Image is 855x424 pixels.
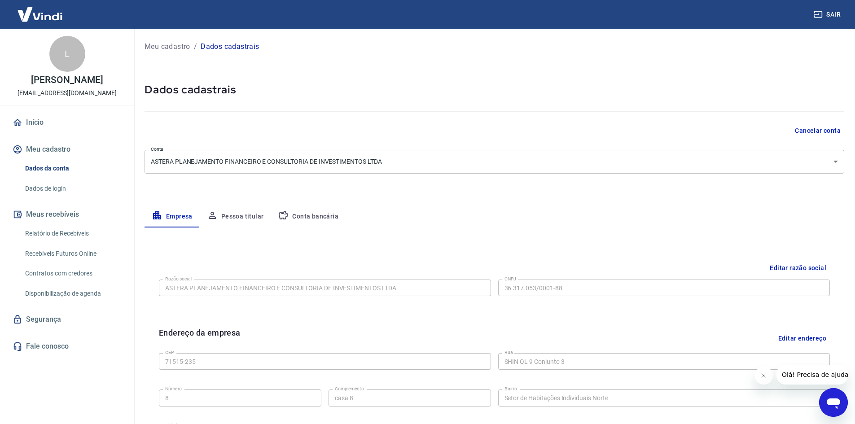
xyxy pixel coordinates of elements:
[504,275,516,282] label: CNPJ
[31,75,103,85] p: [PERSON_NAME]
[791,122,844,139] button: Cancelar conta
[200,206,271,227] button: Pessoa titular
[145,41,190,52] a: Meu cadastro
[165,349,174,356] label: CEP
[11,140,123,159] button: Meu cadastro
[11,337,123,356] a: Fale conosco
[776,365,848,385] iframe: Mensagem da empresa
[159,327,241,350] h6: Endereço da empresa
[11,310,123,329] a: Segurança
[22,224,123,243] a: Relatório de Recebíveis
[22,179,123,198] a: Dados de login
[145,150,844,174] div: ASTERA PLANEJAMENTO FINANCEIRO E CONSULTORIA DE INVESTIMENTOS LTDA
[335,385,364,392] label: Complemento
[165,275,192,282] label: Razão social
[504,385,517,392] label: Bairro
[5,6,75,13] span: Olá! Precisa de ajuda?
[775,327,830,350] button: Editar endereço
[22,284,123,303] a: Disponibilização de agenda
[22,264,123,283] a: Contratos com credores
[18,88,117,98] p: [EMAIL_ADDRESS][DOMAIN_NAME]
[11,205,123,224] button: Meus recebíveis
[812,6,844,23] button: Sair
[271,206,346,227] button: Conta bancária
[151,146,163,153] label: Conta
[194,41,197,52] p: /
[201,41,259,52] p: Dados cadastrais
[145,83,844,97] h5: Dados cadastrais
[22,159,123,178] a: Dados da conta
[165,385,182,392] label: Número
[145,206,200,227] button: Empresa
[504,349,513,356] label: Rua
[755,367,773,385] iframe: Fechar mensagem
[11,0,69,28] img: Vindi
[22,245,123,263] a: Recebíveis Futuros Online
[49,36,85,72] div: L
[766,260,830,276] button: Editar razão social
[819,388,848,417] iframe: Botão para abrir a janela de mensagens
[11,113,123,132] a: Início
